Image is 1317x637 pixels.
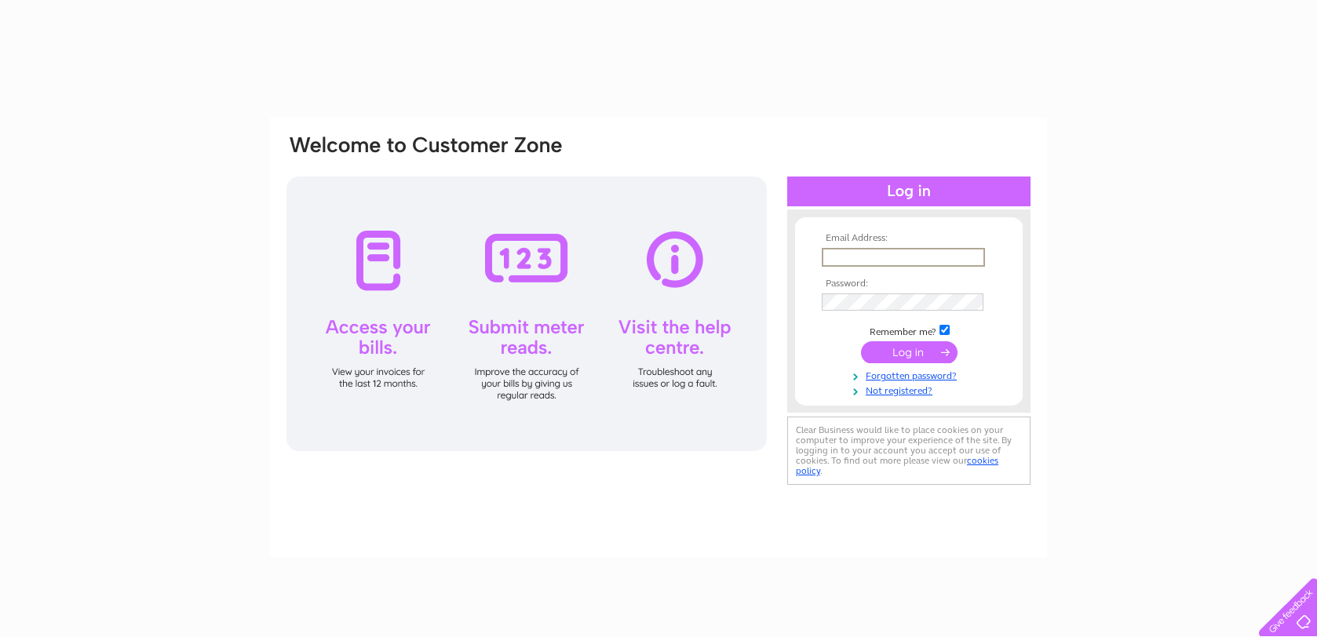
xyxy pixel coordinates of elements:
input: Submit [861,341,958,363]
th: Email Address: [818,233,1000,244]
a: cookies policy [796,455,998,476]
a: Forgotten password? [822,367,1000,382]
th: Password: [818,278,1000,289]
a: Not registered? [822,382,1000,397]
td: Remember me? [818,322,1000,338]
div: Clear Business would like to place cookies on your computer to improve your experience of the sit... [787,417,1031,485]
